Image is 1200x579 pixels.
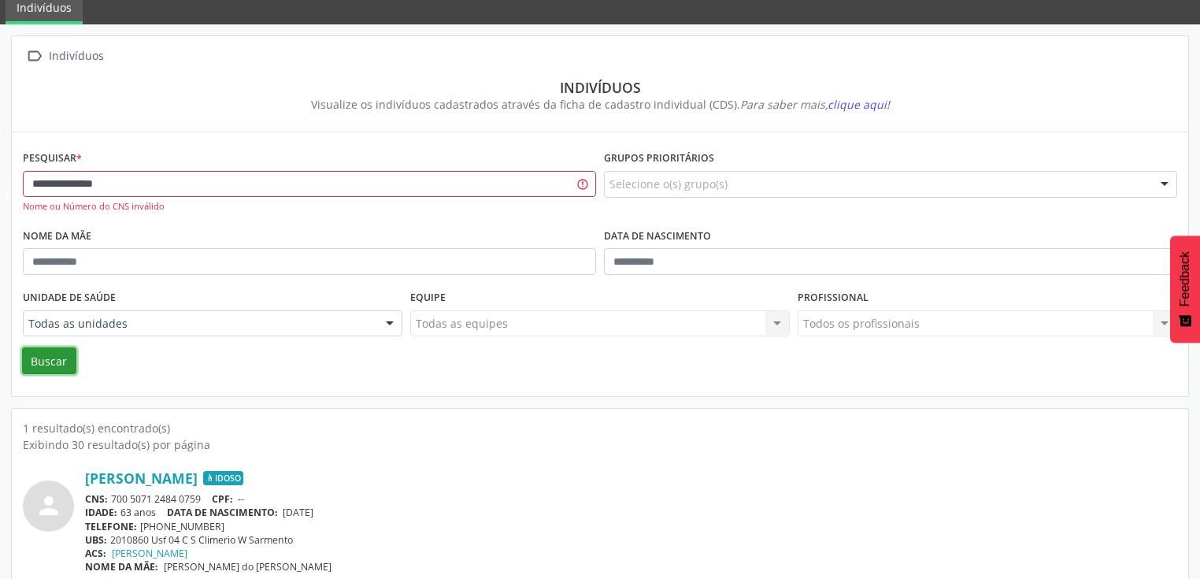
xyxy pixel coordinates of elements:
span: Selecione o(s) grupo(s) [609,176,728,192]
div: [PHONE_NUMBER] [85,520,1177,533]
i:  [23,45,46,68]
button: Feedback - Mostrar pesquisa [1170,236,1200,343]
label: Pesquisar [23,147,82,171]
i: person [35,492,63,520]
span: NOME DA MÃE: [85,560,158,573]
span: TELEFONE: [85,520,137,533]
label: Grupos prioritários [604,147,714,171]
span: Feedback [1178,251,1192,306]
a: [PERSON_NAME] [112,547,187,560]
span: [PERSON_NAME] do [PERSON_NAME] [164,560,331,573]
span: UBS: [85,533,107,547]
label: Equipe [410,286,446,310]
label: Data de nascimento [604,225,711,249]
span: [DATE] [283,506,313,519]
a:  Indivíduos [23,45,106,68]
div: 2010860 Usf 04 C S Climerio W Sarmento [85,533,1177,547]
div: Indivíduos [46,45,106,68]
span: -- [238,492,244,506]
div: Indivíduos [34,79,1166,96]
span: IDADE: [85,506,117,519]
span: DATA DE NASCIMENTO: [167,506,278,519]
div: 1 resultado(s) encontrado(s) [23,420,1177,436]
i: Para saber mais, [740,97,890,112]
div: 63 anos [85,506,1177,519]
div: Nome ou Número do CNS inválido [23,200,596,213]
div: 700 5071 2484 0759 [85,492,1177,506]
span: CPF: [212,492,233,506]
label: Nome da mãe [23,225,91,249]
button: Buscar [22,347,76,374]
span: ACS: [85,547,106,560]
label: Profissional [798,286,869,310]
span: Idoso [203,471,243,485]
span: CNS: [85,492,108,506]
span: Todas as unidades [28,316,370,332]
div: Exibindo 30 resultado(s) por página [23,436,1177,453]
a: [PERSON_NAME] [85,470,198,487]
span: clique aqui! [828,97,890,112]
div: Visualize os indivíduos cadastrados através da ficha de cadastro individual (CDS). [34,96,1166,113]
label: Unidade de saúde [23,286,116,310]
